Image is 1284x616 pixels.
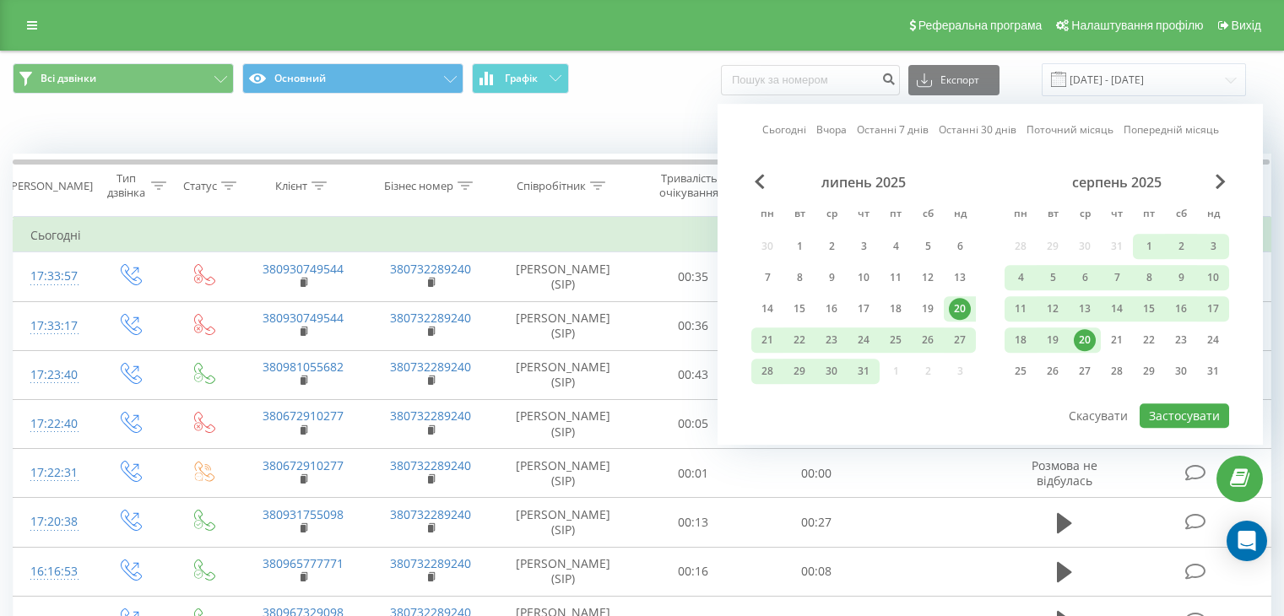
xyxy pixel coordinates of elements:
div: пт 8 серп 2025 р. [1133,265,1165,290]
a: Попередній місяць [1124,122,1219,138]
div: пт 22 серп 2025 р. [1133,327,1165,353]
abbr: п’ятниця [1136,203,1162,228]
td: [PERSON_NAME] (SIP) [495,301,632,350]
div: 5 [1042,267,1064,289]
td: [PERSON_NAME] (SIP) [495,498,632,547]
div: пт 11 лип 2025 р. [880,265,912,290]
div: 9 [1170,267,1192,289]
div: Тип дзвінка [106,171,146,200]
div: 1 [788,235,810,257]
div: пн 14 лип 2025 р. [751,296,783,322]
div: вт 19 серп 2025 р. [1037,327,1069,353]
div: 17 [853,298,875,320]
div: 17:22:31 [30,457,75,489]
button: Всі дзвінки [13,63,234,94]
div: 2 [1170,235,1192,257]
span: Налаштування профілю [1071,19,1203,32]
span: Графік [505,73,538,84]
div: 10 [1202,267,1224,289]
a: 380732289240 [390,261,471,277]
div: чт 28 серп 2025 р. [1101,359,1133,384]
div: 31 [1202,360,1224,382]
div: вт 8 лип 2025 р. [783,265,815,290]
div: вт 22 лип 2025 р. [783,327,815,353]
abbr: середа [1072,203,1097,228]
button: Застосувати [1140,403,1229,428]
div: 11 [885,267,907,289]
div: 16 [821,298,842,320]
div: 14 [1106,298,1128,320]
div: ср 16 лип 2025 р. [815,296,848,322]
a: 380732289240 [390,506,471,522]
div: 19 [1042,329,1064,351]
div: 27 [949,329,971,351]
div: чт 24 лип 2025 р. [848,327,880,353]
div: 18 [1010,329,1032,351]
td: [PERSON_NAME] (SIP) [495,350,632,399]
div: 16 [1170,298,1192,320]
div: 3 [1202,235,1224,257]
div: пт 1 серп 2025 р. [1133,234,1165,259]
div: 8 [788,267,810,289]
abbr: субота [915,203,940,228]
div: чт 7 серп 2025 р. [1101,265,1133,290]
div: Статус [183,179,217,193]
div: ср 2 лип 2025 р. [815,234,848,259]
button: Скасувати [1059,403,1137,428]
div: Співробітник [517,179,586,193]
div: пт 15 серп 2025 р. [1133,296,1165,322]
div: вт 5 серп 2025 р. [1037,265,1069,290]
div: 7 [1106,267,1128,289]
div: 15 [788,298,810,320]
div: пт 29 серп 2025 р. [1133,359,1165,384]
a: 380930749544 [263,261,344,277]
div: чт 10 лип 2025 р. [848,265,880,290]
abbr: вівторок [787,203,812,228]
a: 380672910277 [263,457,344,473]
div: 4 [1010,267,1032,289]
div: Клієнт [275,179,307,193]
input: Пошук за номером [721,65,900,95]
div: нд 17 серп 2025 р. [1197,296,1229,322]
a: 380732289240 [390,457,471,473]
button: Графік [472,63,569,94]
div: чт 21 серп 2025 р. [1101,327,1133,353]
div: 21 [756,329,778,351]
abbr: субота [1168,203,1194,228]
div: 11 [1010,298,1032,320]
button: Експорт [908,65,1000,95]
td: [PERSON_NAME] (SIP) [495,252,632,301]
a: 380930749544 [263,310,344,326]
abbr: п’ятниця [883,203,908,228]
td: 00:08 [755,547,877,596]
span: Реферальна програма [918,19,1043,32]
td: 00:35 [632,252,755,301]
abbr: вівторок [1040,203,1065,228]
abbr: неділя [947,203,972,228]
div: 25 [1010,360,1032,382]
div: 22 [788,329,810,351]
div: 4 [885,235,907,257]
div: [PERSON_NAME] [8,179,93,193]
td: Сьогодні [14,219,1271,252]
div: 12 [1042,298,1064,320]
td: [PERSON_NAME] (SIP) [495,399,632,448]
div: пн 21 лип 2025 р. [751,327,783,353]
div: 31 [853,360,875,382]
div: 20 [1074,329,1096,351]
td: 00:00 [755,449,877,498]
div: нд 31 серп 2025 р. [1197,359,1229,384]
div: пн 7 лип 2025 р. [751,265,783,290]
div: нд 20 лип 2025 р. [944,296,976,322]
div: 1 [1138,235,1160,257]
div: 25 [885,329,907,351]
div: 29 [788,360,810,382]
div: вт 1 лип 2025 р. [783,234,815,259]
div: вт 12 серп 2025 р. [1037,296,1069,322]
div: вт 26 серп 2025 р. [1037,359,1069,384]
div: нд 24 серп 2025 р. [1197,327,1229,353]
div: 30 [821,360,842,382]
div: чт 17 лип 2025 р. [848,296,880,322]
div: 23 [821,329,842,351]
div: серпень 2025 [1005,174,1229,191]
